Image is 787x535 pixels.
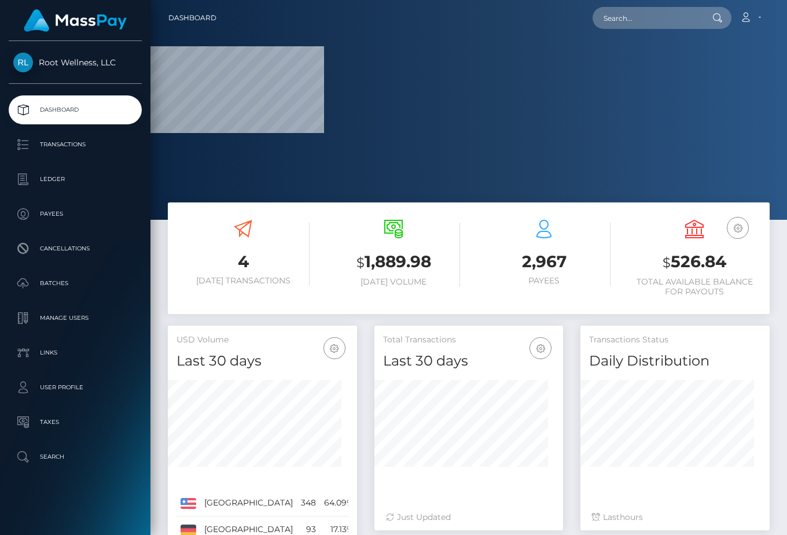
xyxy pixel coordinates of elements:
[477,276,611,286] h6: Payees
[13,136,137,153] p: Transactions
[13,379,137,396] p: User Profile
[176,351,348,371] h4: Last 30 days
[13,240,137,257] p: Cancellations
[181,498,196,508] img: US.png
[9,200,142,228] a: Payees
[176,334,348,346] h5: USD Volume
[327,277,460,287] h6: [DATE] Volume
[628,250,761,274] h3: 526.84
[13,53,33,72] img: Root Wellness, LLC
[176,250,310,273] h3: 4
[589,334,761,346] h5: Transactions Status
[9,165,142,194] a: Ledger
[383,334,555,346] h5: Total Transactions
[13,344,137,361] p: Links
[9,304,142,333] a: Manage Users
[9,234,142,263] a: Cancellations
[589,351,761,371] h4: Daily Distribution
[9,408,142,437] a: Taxes
[13,414,137,431] p: Taxes
[13,309,137,327] p: Manage Users
[9,95,142,124] a: Dashboard
[13,448,137,466] p: Search
[13,205,137,223] p: Payees
[200,490,297,516] td: [GEOGRAPHIC_DATA]
[663,254,671,271] small: $
[297,490,320,516] td: 348
[9,130,142,159] a: Transactions
[386,511,552,523] div: Just Updated
[9,442,142,471] a: Search
[181,525,196,535] img: DE.png
[356,254,365,271] small: $
[9,269,142,298] a: Batches
[9,57,142,68] span: Root Wellness, LLC
[383,351,555,371] h4: Last 30 days
[9,373,142,402] a: User Profile
[593,7,701,29] input: Search...
[168,6,216,30] a: Dashboard
[477,250,611,273] h3: 2,967
[9,338,142,367] a: Links
[320,490,358,516] td: 64.09%
[24,9,127,32] img: MassPay Logo
[327,250,460,274] h3: 1,889.98
[592,511,758,523] div: Last hours
[13,171,137,188] p: Ledger
[13,101,137,119] p: Dashboard
[13,275,137,292] p: Batches
[628,277,761,297] h6: Total Available Balance for Payouts
[176,276,310,286] h6: [DATE] Transactions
